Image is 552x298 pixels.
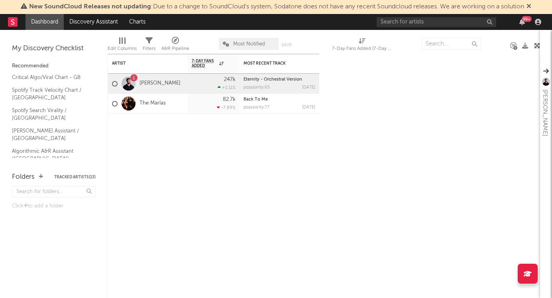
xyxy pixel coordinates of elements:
div: My Discovery Checklist [12,44,96,53]
div: [PERSON_NAME] [540,89,550,136]
a: [PERSON_NAME] [139,80,181,87]
div: Folders [12,172,35,182]
a: Algorithmic A&R Assistant ([GEOGRAPHIC_DATA]) [12,147,88,163]
a: Spotify Track Velocity Chart / [GEOGRAPHIC_DATA] [12,86,88,102]
span: 7-Day Fans Added [192,59,217,68]
a: Critical Algo/Viral Chart - GB [12,73,88,82]
div: popularity: 65 [244,85,270,90]
div: Artist [112,61,172,66]
div: Most Recent Track [244,61,303,66]
a: Back To Me [244,97,268,102]
div: -7.89 % [217,105,236,110]
a: Discovery Assistant [64,14,124,30]
span: : Due to a change to SoundCloud's system, Sodatone does not have any recent Soundcloud releases. ... [29,4,524,10]
input: Search for artists [377,17,496,27]
div: Recommended [12,61,96,71]
a: Dashboard [26,14,64,30]
input: Search... [421,38,481,50]
div: Edit Columns [108,44,137,53]
div: 7-Day Fans Added (7-Day Fans Added) [332,34,392,57]
div: popularity: 77 [244,105,269,110]
a: Eternity - Orchestral Version [244,77,302,82]
button: Save [281,43,292,47]
div: Eternity - Orchestral Version [244,77,315,82]
div: 247k [224,77,236,82]
div: [DATE] [302,105,315,110]
input: Search for folders... [12,186,96,197]
div: Click to add a folder. [12,201,96,211]
a: The Marías [139,100,166,107]
div: 82.7k [223,97,236,102]
a: Charts [124,14,151,30]
div: Edit Columns [108,34,137,57]
span: New SoundCloud Releases not updating [29,4,151,10]
div: Filters [143,44,155,53]
div: [DATE] [302,85,315,90]
div: A&R Pipeline [161,34,189,57]
div: A&R Pipeline [161,44,189,53]
div: Back To Me [244,97,315,102]
div: 7-Day Fans Added (7-Day Fans Added) [332,44,392,53]
button: 99+ [519,19,525,25]
div: Filters [143,34,155,57]
div: 99 + [522,16,532,22]
button: Tracked Artists(13) [54,175,96,179]
div: +1.11 % [218,85,236,90]
span: Dismiss [526,4,531,10]
span: Most Notified [233,41,265,47]
a: Spotify Search Virality / [GEOGRAPHIC_DATA] [12,106,88,122]
a: [PERSON_NAME] Assistant / [GEOGRAPHIC_DATA] [12,126,88,143]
